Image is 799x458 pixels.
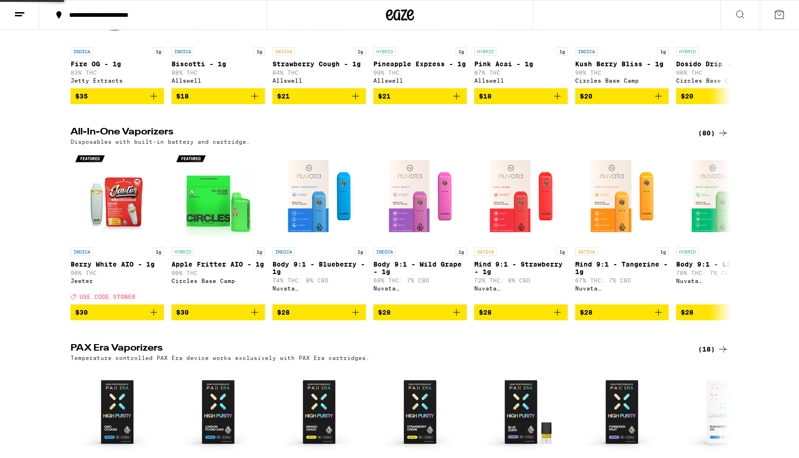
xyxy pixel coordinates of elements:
[171,78,265,84] div: Allswell
[474,277,568,283] p: 72% THC: 8% CBD
[479,309,492,316] span: $28
[378,309,391,316] span: $28
[676,304,770,320] button: Add to bag
[474,78,568,84] div: Allswell
[575,47,598,56] p: INDICA
[456,247,467,256] p: 1g
[272,304,366,320] button: Add to bag
[373,47,396,56] p: HYBRID
[580,309,592,316] span: $28
[698,127,728,139] a: (80)
[71,149,164,243] img: Jeeter - Berry White AIO - 1g
[79,294,136,300] span: USE CODE STONER
[676,247,699,256] p: HYBRID
[681,92,693,100] span: $20
[575,88,669,104] button: Add to bag
[171,70,265,76] p: 88% THC
[698,344,728,355] a: (18)
[474,70,568,76] p: 87% THC
[153,247,164,256] p: 1g
[474,149,568,243] img: Nuvata (CA) - Mind 9:1 - Strawberry - 1g
[71,344,683,355] h2: PAX Era Vaporizers
[681,309,693,316] span: $28
[474,247,497,256] p: SATIVA
[556,47,568,56] p: 1g
[575,70,669,76] p: 90% THC
[71,355,370,361] p: Temperature controlled PAX Era device works exclusively with PAX Era cartridges.
[71,88,164,104] button: Add to bag
[676,47,699,56] p: HYBRID
[373,78,467,84] div: Allswell
[456,47,467,56] p: 1g
[272,60,366,68] p: Strawberry Cough - 1g
[676,261,770,268] p: Body 9:1 - Lime - 1g
[254,47,265,56] p: 1g
[479,92,492,100] span: $18
[575,304,669,320] button: Add to bag
[272,47,295,56] p: SATIVA
[71,47,93,56] p: INDICA
[575,277,669,283] p: 67% THC: 7% CBD
[373,70,467,76] p: 90% THC
[71,278,164,284] div: Jeeter
[171,149,265,304] a: Open page for Apple Fritter AIO - 1g from Circles Base Camp
[272,149,366,243] img: Nuvata (CA) - Body 9:1 - Blueberry - 1g
[272,277,366,283] p: 74% THC: 8% CBD
[71,149,164,304] a: Open page for Berry White AIO - 1g from Jeeter
[272,285,366,291] div: Nuvata ([GEOGRAPHIC_DATA])
[676,70,770,76] p: 90% THC
[657,47,669,56] p: 1g
[71,247,93,256] p: INDICA
[474,149,568,304] a: Open page for Mind 9:1 - Strawberry - 1g from Nuvata (CA)
[556,247,568,256] p: 1g
[378,92,391,100] span: $21
[373,277,467,283] p: 69% THC: 7% CBD
[676,149,770,304] a: Open page for Body 9:1 - Lime - 1g from Nuvata (CA)
[580,92,592,100] span: $20
[355,47,366,56] p: 1g
[676,60,770,68] p: Dosido Drip - 1g
[575,78,669,84] div: Circles Base Camp
[153,47,164,56] p: 1g
[71,139,250,145] p: Disposables with built-in battery and cartridge.
[373,88,467,104] button: Add to bag
[575,261,669,275] p: Mind 9:1 - Tangerine - 1g
[373,149,467,243] img: Nuvata (CA) - Body 9:1 - Wild Grape - 1g
[171,270,265,276] p: 90% THC
[171,47,194,56] p: INDICA
[575,247,598,256] p: SATIVA
[272,247,295,256] p: INDICA
[676,270,770,276] p: 70% THC: 7% CBD
[676,149,770,243] img: Nuvata (CA) - Body 9:1 - Lime - 1g
[373,149,467,304] a: Open page for Body 9:1 - Wild Grape - 1g from Nuvata (CA)
[272,261,366,275] p: Body 9:1 - Blueberry - 1g
[474,285,568,291] div: Nuvata ([GEOGRAPHIC_DATA])
[373,261,467,275] p: Body 9:1 - Wild Grape - 1g
[171,247,194,256] p: HYBRID
[373,247,396,256] p: INDICA
[575,149,669,243] img: Nuvata (CA) - Mind 9:1 - Tangerine - 1g
[373,304,467,320] button: Add to bag
[71,127,683,139] h2: All-In-One Vaporizers
[355,247,366,256] p: 1g
[474,304,568,320] button: Add to bag
[176,92,189,100] span: $18
[474,261,568,275] p: Mind 9:1 - Strawberry - 1g
[373,285,467,291] div: Nuvata ([GEOGRAPHIC_DATA])
[272,88,366,104] button: Add to bag
[272,149,366,304] a: Open page for Body 9:1 - Blueberry - 1g from Nuvata (CA)
[575,149,669,304] a: Open page for Mind 9:1 - Tangerine - 1g from Nuvata (CA)
[474,60,568,68] p: Pink Acai - 1g
[71,60,164,68] p: Fire OG - 1g
[171,149,265,243] img: Circles Base Camp - Apple Fritter AIO - 1g
[71,261,164,268] p: Berry White AIO - 1g
[176,309,189,316] span: $30
[474,88,568,104] button: Add to bag
[272,78,366,84] div: Allswell
[6,7,67,14] span: Hi. Need any help?
[254,247,265,256] p: 1g
[676,78,770,84] div: Circles Base Camp
[277,309,290,316] span: $28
